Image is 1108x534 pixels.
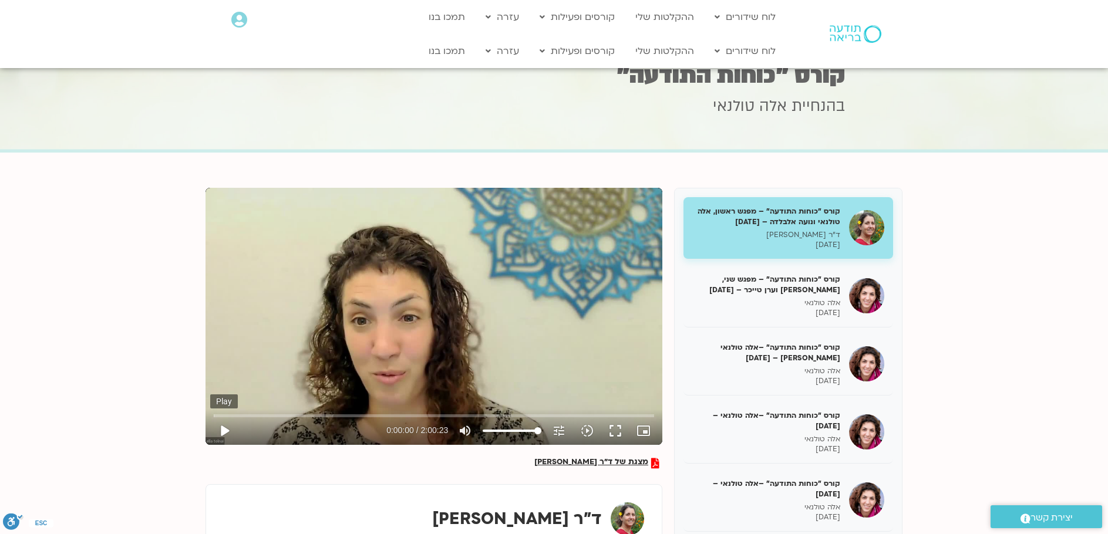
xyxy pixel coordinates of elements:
p: [DATE] [692,444,840,454]
h1: קורס "כוחות התודעה" [264,64,845,87]
img: קורס "כוחות התודעה" – מפגש שני, אלה טולנאי וערן טייכר – 20/05/25 [849,278,884,313]
a: קורסים ופעילות [534,40,621,62]
a: יצירת קשר [991,505,1102,528]
a: לוח שידורים [709,6,782,28]
a: מצגת של ד"ר [PERSON_NAME] [534,458,659,468]
span: בהנחיית [792,96,845,117]
a: עזרה [480,6,525,28]
p: [DATE] [692,376,840,386]
p: [DATE] [692,240,840,250]
img: קורס "כוחות התודעה" –אלה טולנאי – 17/06/25 [849,482,884,518]
a: לוח שידורים [709,40,782,62]
p: אלה טולנאי [692,502,840,512]
img: קורס "כוחות התודעה" –אלה טולנאי ומירה רגב – 27/05/25 [849,346,884,381]
h5: קורס "כוחות התודעה" –אלה טולנאי – [DATE] [692,478,840,499]
a: קורסים ופעילות [534,6,621,28]
strong: ד"ר [PERSON_NAME] [432,508,602,530]
h5: קורס "כוחות התודעה" – מפגש שני, [PERSON_NAME] וערן טייכר – [DATE] [692,274,840,295]
p: אלה טולנאי [692,298,840,308]
a: עזרה [480,40,525,62]
span: יצירת קשר [1030,510,1073,526]
a: תמכו בנו [423,40,471,62]
p: אלה טולנאי [692,434,840,444]
span: מצגת של ד"ר [PERSON_NAME] [534,458,648,468]
img: קורס "כוחות התודעה" – מפגש ראשון, אלה טולנאי ונועה אלבלדה – 13/05/25 [849,210,884,245]
h5: קורס "כוחות התודעה" –אלה טולנאי [PERSON_NAME] – [DATE] [692,342,840,363]
p: ד"ר [PERSON_NAME] [692,230,840,240]
p: [DATE] [692,308,840,318]
p: אלה טולנאי [692,366,840,376]
img: קורס "כוחות התודעה" –אלה טולנאי – 03/06/25 [849,414,884,449]
p: [DATE] [692,512,840,522]
h5: קורס "כוחות התודעה" –אלה טולנאי – [DATE] [692,410,840,431]
a: ההקלטות שלי [629,6,700,28]
img: תודעה בריאה [830,25,881,43]
h5: קורס "כוחות התודעה" – מפגש ראשון, אלה טולנאי ונועה אלבלדה – [DATE] [692,206,840,227]
a: תמכו בנו [423,6,471,28]
a: ההקלטות שלי [629,40,700,62]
